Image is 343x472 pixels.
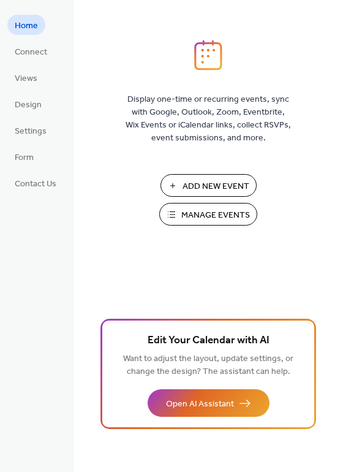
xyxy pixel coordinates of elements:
[7,173,64,193] a: Contact Us
[7,41,55,61] a: Connect
[7,94,49,114] a: Design
[7,15,45,35] a: Home
[123,351,293,380] span: Want to adjust the layout, update settings, or change the design? The assistant can help.
[15,72,37,85] span: Views
[7,147,41,167] a: Form
[148,389,269,417] button: Open AI Assistant
[7,120,54,140] a: Settings
[166,398,234,411] span: Open AI Assistant
[159,203,257,226] button: Manage Events
[7,67,45,88] a: Views
[183,180,249,193] span: Add New Event
[15,99,42,112] span: Design
[160,174,257,197] button: Add New Event
[194,40,222,70] img: logo_icon.svg
[15,125,47,138] span: Settings
[181,209,250,222] span: Manage Events
[148,332,269,349] span: Edit Your Calendar with AI
[15,20,38,32] span: Home
[15,151,34,164] span: Form
[126,93,291,145] span: Display one-time or recurring events, sync with Google, Outlook, Zoom, Eventbrite, Wix Events or ...
[15,178,56,191] span: Contact Us
[15,46,47,59] span: Connect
